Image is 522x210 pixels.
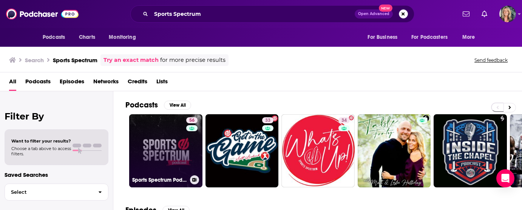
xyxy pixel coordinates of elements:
[189,117,195,124] span: 56
[186,117,198,123] a: 56
[338,117,350,123] a: 34
[499,6,516,22] button: Show profile menu
[462,32,475,43] span: More
[43,32,65,43] span: Podcasts
[499,6,516,22] span: Logged in as lisa.beech
[5,111,108,122] h2: Filter By
[362,30,407,44] button: open menu
[341,117,347,124] span: 34
[479,8,490,20] a: Show notifications dropdown
[129,114,202,187] a: 56Sports Spectrum Podcast
[472,57,510,63] button: Send feedback
[499,6,516,22] img: User Profile
[79,32,95,43] span: Charts
[265,117,270,124] span: 33
[103,30,145,44] button: open menu
[128,75,147,91] a: Credits
[406,30,459,44] button: open menu
[74,30,100,44] a: Charts
[9,75,16,91] a: All
[132,177,187,183] h3: Sports Spectrum Podcast
[5,171,108,178] p: Saved Searches
[6,7,79,21] img: Podchaser - Follow, Share and Rate Podcasts
[53,57,97,64] h3: Sports Spectrum
[25,57,44,64] h3: Search
[358,12,389,16] span: Open Advanced
[11,146,71,156] span: Choose a tab above to access filters.
[164,101,191,110] button: View All
[379,5,392,12] span: New
[60,75,84,91] a: Episodes
[5,184,108,201] button: Select
[125,100,158,110] h2: Podcasts
[125,100,191,110] a: PodcastsView All
[496,169,514,187] div: Open Intercom Messenger
[37,30,75,44] button: open menu
[355,9,393,18] button: Open AdvancedNew
[103,56,159,64] a: Try an exact match
[457,30,485,44] button: open menu
[130,5,414,23] div: Search podcasts, credits, & more...
[25,75,51,91] a: Podcasts
[160,56,225,64] span: for more precise results
[281,114,355,187] a: 34
[205,114,279,187] a: 33
[93,75,119,91] a: Networks
[460,8,473,20] a: Show notifications dropdown
[156,75,168,91] a: Lists
[411,32,448,43] span: For Podcasters
[262,117,273,123] a: 33
[151,8,355,20] input: Search podcasts, credits, & more...
[5,190,92,195] span: Select
[11,138,71,144] span: Want to filter your results?
[368,32,397,43] span: For Business
[109,32,136,43] span: Monitoring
